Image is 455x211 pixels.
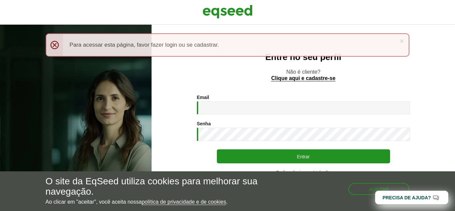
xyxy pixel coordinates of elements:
[348,183,410,195] button: Aceitar
[197,121,211,126] label: Senha
[400,37,404,44] a: ×
[217,149,390,163] button: Entrar
[46,176,264,197] h5: O site da EqSeed utiliza cookies para melhorar sua navegação.
[46,199,264,205] p: Ao clicar em "aceitar", você aceita nossa .
[197,95,209,100] label: Email
[203,3,252,20] img: EqSeed Logo
[46,33,410,57] div: Para acessar esta página, favor fazer login ou se cadastrar.
[313,170,331,175] a: LinkedIn
[197,170,410,175] div: Ou faça login com
[165,69,442,81] p: Não é cliente?
[142,199,226,205] a: política de privacidade e de cookies
[271,76,335,81] a: Clique aqui e cadastre-se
